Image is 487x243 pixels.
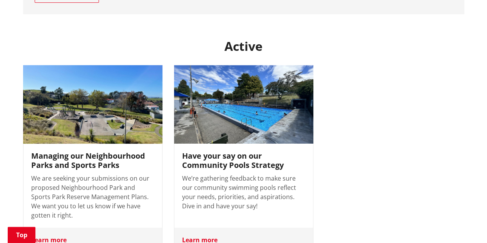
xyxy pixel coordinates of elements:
h2: Active [23,39,464,54]
a: Top [8,227,35,243]
img: Neighbourhood and Sports Park RMP Photo [19,63,166,146]
img: Community Pools - Photo [174,65,313,144]
h3: Have your say on our Community Pools Strategy [182,151,305,170]
p: We are seeking your submissions on our proposed Neighbourhood Park and Sports Park Reserve Manage... [31,174,154,220]
p: We’re gathering feedback to make sure our community swimming pools reflect your needs, priorities... [182,174,305,211]
h3: Managing our Neighbourhood Parks and Sports Parks [31,151,154,170]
